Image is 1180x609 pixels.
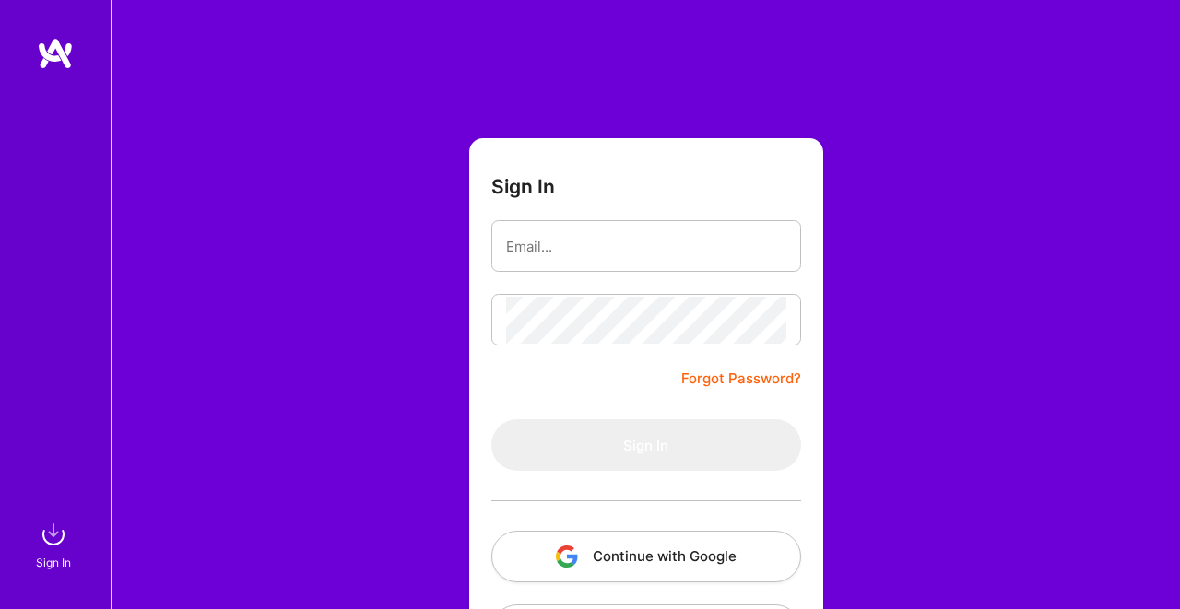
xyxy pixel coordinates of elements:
a: Forgot Password? [681,368,801,390]
h3: Sign In [491,175,555,198]
img: logo [37,37,74,70]
input: Email... [506,223,786,270]
img: sign in [35,516,72,553]
div: Sign In [36,553,71,572]
button: Sign In [491,419,801,471]
a: sign inSign In [39,516,72,572]
img: icon [556,545,578,568]
button: Continue with Google [491,531,801,582]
